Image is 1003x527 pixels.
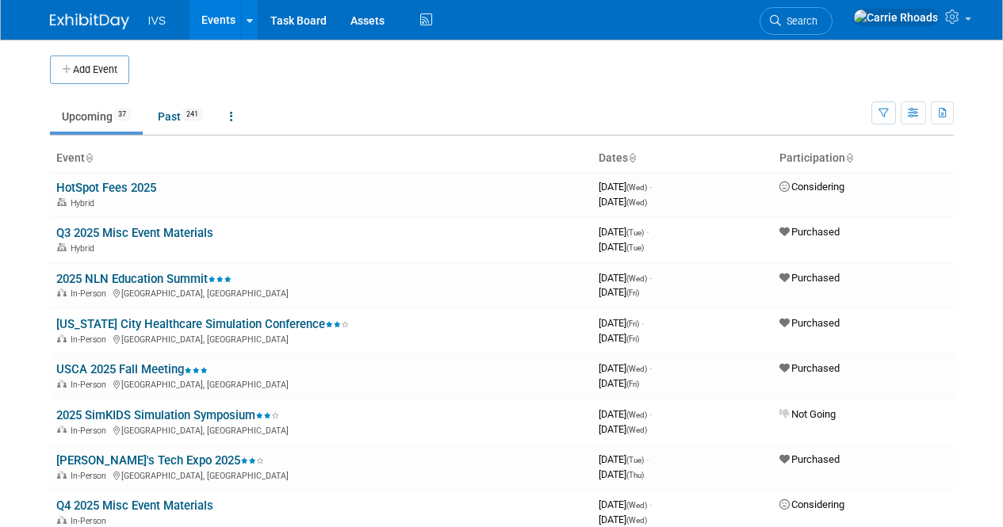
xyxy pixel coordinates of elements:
[626,411,647,419] span: (Wed)
[779,498,844,510] span: Considering
[50,55,129,84] button: Add Event
[599,423,647,435] span: [DATE]
[56,377,586,390] div: [GEOGRAPHIC_DATA], [GEOGRAPHIC_DATA]
[599,317,644,329] span: [DATE]
[599,226,649,238] span: [DATE]
[57,288,67,296] img: In-Person Event
[779,226,840,238] span: Purchased
[182,109,203,120] span: 241
[853,9,939,26] img: Carrie Rhoads
[599,408,652,420] span: [DATE]
[57,334,67,342] img: In-Person Event
[71,243,99,254] span: Hybrid
[56,423,586,436] div: [GEOGRAPHIC_DATA], [GEOGRAPHIC_DATA]
[649,181,652,193] span: -
[626,183,647,192] span: (Wed)
[845,151,853,164] a: Sort by Participation Type
[56,498,213,513] a: Q4 2025 Misc Event Materials
[773,145,954,172] th: Participation
[56,286,586,299] div: [GEOGRAPHIC_DATA], [GEOGRAPHIC_DATA]
[626,274,647,283] span: (Wed)
[599,498,652,510] span: [DATE]
[57,380,67,388] img: In-Person Event
[626,380,639,388] span: (Fri)
[56,453,264,468] a: [PERSON_NAME]'s Tech Expo 2025
[641,317,644,329] span: -
[56,272,232,286] a: 2025 NLN Education Summit
[56,362,208,376] a: USCA 2025 Fall Meeting
[599,514,647,525] span: [DATE]
[50,145,592,172] th: Event
[779,181,844,193] span: Considering
[71,334,111,345] span: In-Person
[646,226,649,238] span: -
[626,365,647,373] span: (Wed)
[71,471,111,481] span: In-Person
[599,286,639,298] span: [DATE]
[649,408,652,420] span: -
[628,151,636,164] a: Sort by Start Date
[148,14,167,27] span: IVS
[71,516,111,526] span: In-Person
[56,226,213,240] a: Q3 2025 Misc Event Materials
[599,196,647,208] span: [DATE]
[71,380,111,390] span: In-Person
[56,317,349,331] a: [US_STATE] City Healthcare Simulation Conference
[779,317,840,329] span: Purchased
[626,228,644,237] span: (Tue)
[626,426,647,434] span: (Wed)
[113,109,131,120] span: 37
[599,453,649,465] span: [DATE]
[626,288,639,297] span: (Fri)
[626,319,639,328] span: (Fri)
[649,498,652,510] span: -
[56,468,586,481] div: [GEOGRAPHIC_DATA], [GEOGRAPHIC_DATA]
[626,334,639,343] span: (Fri)
[599,332,639,344] span: [DATE]
[71,288,111,299] span: In-Person
[760,7,833,35] a: Search
[85,151,93,164] a: Sort by Event Name
[56,181,156,195] a: HotSpot Fees 2025
[599,468,644,480] span: [DATE]
[779,362,840,374] span: Purchased
[146,101,215,132] a: Past241
[646,453,649,465] span: -
[779,408,836,420] span: Not Going
[57,243,67,251] img: Hybrid Event
[779,272,840,284] span: Purchased
[599,272,652,284] span: [DATE]
[626,198,647,207] span: (Wed)
[649,362,652,374] span: -
[57,516,67,524] img: In-Person Event
[50,101,143,132] a: Upcoming37
[71,198,99,208] span: Hybrid
[626,516,647,525] span: (Wed)
[57,471,67,479] img: In-Person Event
[599,241,644,253] span: [DATE]
[71,426,111,436] span: In-Person
[626,501,647,510] span: (Wed)
[57,426,67,433] img: In-Person Event
[626,456,644,464] span: (Tue)
[779,453,840,465] span: Purchased
[626,471,644,479] span: (Thu)
[56,408,279,422] a: 2025 SimKIDS Simulation Symposium
[599,377,639,389] span: [DATE]
[781,15,817,27] span: Search
[56,332,586,345] div: [GEOGRAPHIC_DATA], [GEOGRAPHIC_DATA]
[592,145,773,172] th: Dates
[599,362,652,374] span: [DATE]
[599,181,652,193] span: [DATE]
[626,243,644,252] span: (Tue)
[57,198,67,206] img: Hybrid Event
[50,13,129,29] img: ExhibitDay
[649,272,652,284] span: -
